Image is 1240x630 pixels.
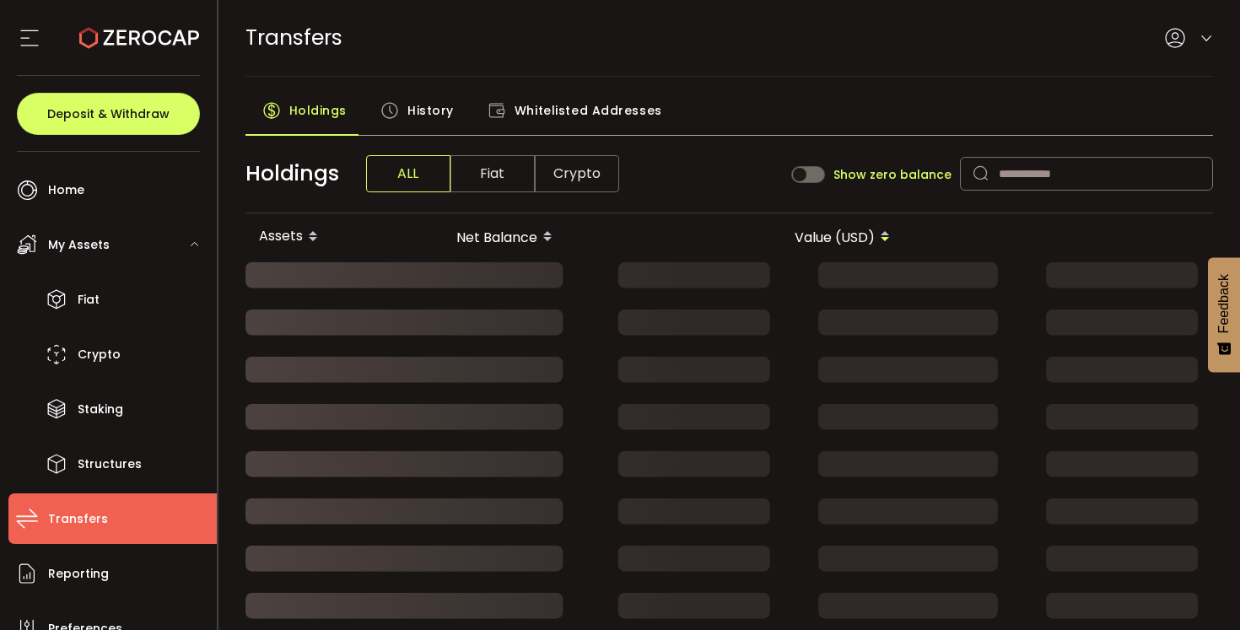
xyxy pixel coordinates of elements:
span: Deposit & Withdraw [47,108,170,120]
div: Value (USD) [735,223,903,251]
span: Home [48,178,84,202]
span: Structures [78,452,142,477]
span: Transfers [48,507,108,531]
div: Net Balance [397,223,566,251]
span: My Assets [48,233,110,257]
span: Crypto [535,155,619,192]
button: Feedback - Show survey [1208,257,1240,372]
span: Fiat [450,155,535,192]
span: ALL [366,155,450,192]
span: Holdings [289,94,347,127]
div: Assets [245,223,397,251]
span: Whitelisted Addresses [515,94,662,127]
span: Crypto [78,342,121,367]
span: Transfers [245,23,342,52]
span: Holdings [245,158,339,190]
span: History [407,94,454,127]
span: Show zero balance [833,169,952,180]
span: Feedback [1216,274,1232,333]
span: Staking [78,397,123,422]
span: Reporting [48,562,109,586]
span: Fiat [78,288,100,312]
button: Deposit & Withdraw [17,93,200,135]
